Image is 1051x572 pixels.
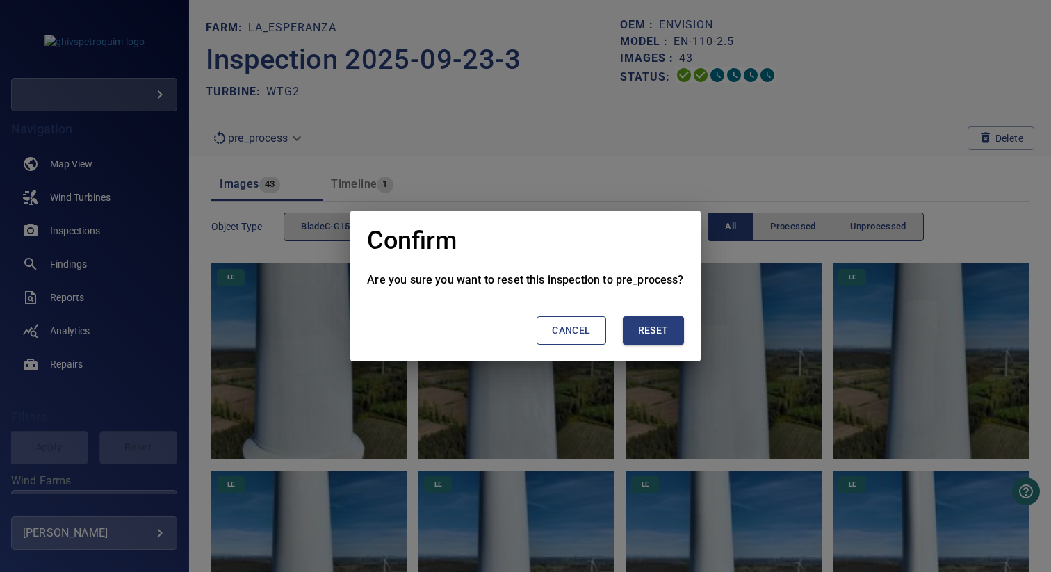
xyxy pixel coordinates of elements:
[623,316,684,345] button: Reset
[367,227,457,255] h1: Confirm
[552,322,590,339] span: Cancel
[367,272,683,288] p: Are you sure you want to reset this inspection to pre_process?
[537,316,605,345] button: Cancel
[638,322,669,339] span: Reset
